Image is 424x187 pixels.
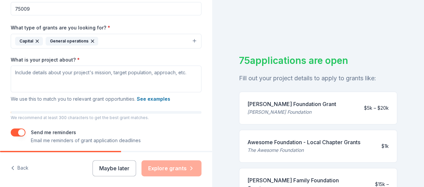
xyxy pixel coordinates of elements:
button: CapitalGeneral operations [11,34,201,49]
div: The Awesome Foundation [247,146,360,154]
div: Capital [15,37,43,45]
label: What is your project about? [11,57,80,63]
button: Back [11,161,28,175]
p: Email me reminders of grant application deadlines [31,136,141,145]
div: Fill out your project details to apply to grants like: [239,73,398,84]
button: Maybe later [93,160,136,176]
div: General operations [46,37,98,45]
div: [PERSON_NAME] Foundation Grant [247,100,336,108]
div: [PERSON_NAME] Foundation [247,108,336,116]
label: What type of grants are you looking for? [11,24,110,31]
div: 75 applications are open [239,54,398,68]
p: We recommend at least 300 characters to get the best grant matches. [11,115,201,120]
input: 12345 (U.S. only) [11,2,201,15]
div: $1k [381,142,389,150]
button: See examples [137,95,170,103]
label: Send me reminders [31,129,76,135]
div: $5k – $20k [364,104,389,112]
span: We use this to match you to relevant grant opportunities. [11,96,170,102]
div: Awesome Foundation - Local Chapter Grants [247,138,360,146]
